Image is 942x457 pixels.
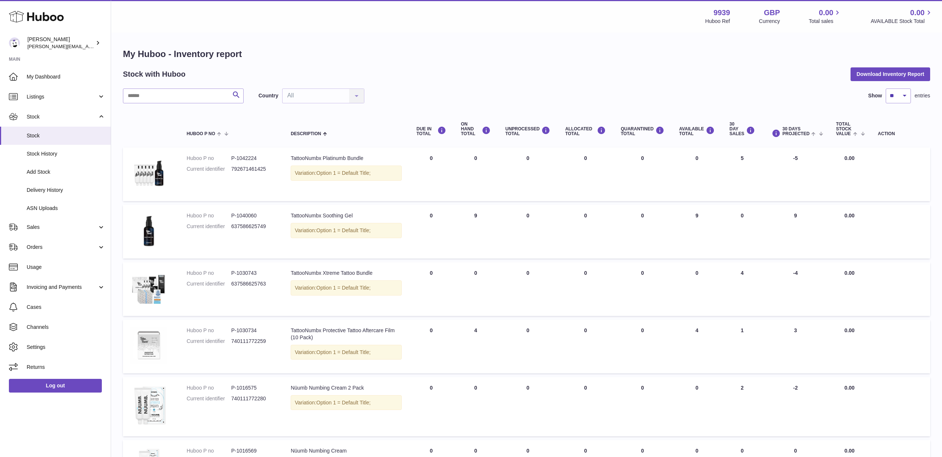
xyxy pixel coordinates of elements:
[409,320,454,373] td: 0
[27,113,97,120] span: Stock
[454,262,498,316] td: 0
[641,155,644,161] span: 0
[558,377,613,436] td: 0
[291,384,402,391] div: Nüumb Numbing Cream 2 Pack
[672,205,722,258] td: 9
[729,122,755,137] div: 30 DAY SALES
[782,127,809,136] span: 30 DAYS PROJECTED
[454,147,498,201] td: 0
[558,147,613,201] td: 0
[27,73,105,80] span: My Dashboard
[291,166,402,181] div: Variation:
[641,385,644,391] span: 0
[759,18,780,25] div: Currency
[291,155,402,162] div: TattooNumbx Platinumb Bundle
[558,320,613,373] td: 0
[291,280,402,296] div: Variation:
[672,147,722,201] td: 0
[498,320,558,373] td: 0
[187,131,215,136] span: Huboo P no
[291,447,402,454] div: Nüumb Numbing Cream
[231,270,276,277] dd: P-1030743
[187,395,231,402] dt: Current identifier
[187,327,231,334] dt: Huboo P no
[231,327,276,334] dd: P-1030734
[762,147,829,201] td: -5
[27,36,94,50] div: [PERSON_NAME]
[231,166,276,173] dd: 792671461425
[27,264,105,271] span: Usage
[291,131,321,136] span: Description
[27,344,105,351] span: Settings
[409,262,454,316] td: 0
[123,48,930,60] h1: My Huboo - Inventory report
[722,147,762,201] td: 5
[868,92,882,99] label: Show
[565,126,606,136] div: ALLOCATED Total
[762,262,829,316] td: -4
[641,448,644,454] span: 0
[845,448,855,454] span: 0.00
[819,8,834,18] span: 0.00
[705,18,730,25] div: Huboo Ref
[187,223,231,230] dt: Current identifier
[27,187,105,194] span: Delivery History
[762,377,829,436] td: -2
[27,244,97,251] span: Orders
[187,447,231,454] dt: Huboo P no
[187,338,231,345] dt: Current identifier
[130,155,167,192] img: product image
[9,379,102,392] a: Log out
[130,270,167,307] img: product image
[454,205,498,258] td: 9
[231,155,276,162] dd: P-1042224
[498,147,558,201] td: 0
[409,205,454,258] td: 0
[231,212,276,219] dd: P-1040060
[505,126,551,136] div: UNPROCESSED Total
[498,205,558,258] td: 0
[27,132,105,139] span: Stock
[878,131,923,136] div: Action
[187,280,231,287] dt: Current identifier
[27,169,105,176] span: Add Stock
[836,122,852,137] span: Total stock value
[27,43,148,49] span: [PERSON_NAME][EMAIL_ADDRESS][DOMAIN_NAME]
[409,147,454,201] td: 0
[845,327,855,333] span: 0.00
[316,227,371,233] span: Option 1 = Default Title;
[672,377,722,436] td: 0
[27,324,105,331] span: Channels
[231,447,276,454] dd: P-1016569
[291,270,402,277] div: TattooNumbx Xtreme Tattoo Bundle
[845,385,855,391] span: 0.00
[641,327,644,333] span: 0
[130,212,167,249] img: product image
[762,205,829,258] td: 9
[409,377,454,436] td: 0
[291,212,402,219] div: TattooNumbx Soothing Gel
[764,8,780,18] strong: GBP
[722,320,762,373] td: 1
[558,205,613,258] td: 0
[845,270,855,276] span: 0.00
[316,400,371,406] span: Option 1 = Default Title;
[291,395,402,410] div: Variation:
[454,377,498,436] td: 0
[258,92,278,99] label: Country
[27,364,105,371] span: Returns
[291,345,402,360] div: Variation:
[316,349,371,355] span: Option 1 = Default Title;
[845,155,855,161] span: 0.00
[910,8,925,18] span: 0.00
[722,262,762,316] td: 4
[9,37,20,49] img: tommyhardy@hotmail.com
[417,126,446,136] div: DUE IN TOTAL
[621,126,664,136] div: QUARANTINED Total
[316,170,371,176] span: Option 1 = Default Title;
[27,93,97,100] span: Listings
[871,8,933,25] a: 0.00 AVAILABLE Stock Total
[231,384,276,391] dd: P-1016575
[187,166,231,173] dt: Current identifier
[641,270,644,276] span: 0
